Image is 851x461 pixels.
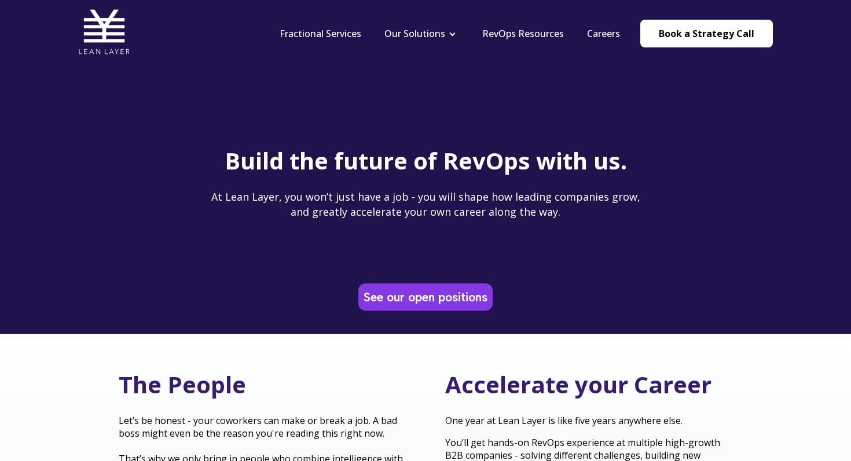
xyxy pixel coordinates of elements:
[482,27,564,40] a: RevOps Resources
[587,27,620,40] a: Careers
[268,27,632,40] div: Navigation Menu
[119,368,246,400] span: The People
[361,286,490,308] a: See our open positions
[225,145,627,176] span: Build the future of RevOps with us.
[445,368,711,400] span: Accelerate your Career
[280,27,361,40] a: Fractional Services
[119,414,397,440] span: Let’s be honest - your coworkers can make or break a job. A bad boss might even be the reason you...
[640,20,773,47] a: Book a Strategy Call
[211,190,640,218] span: At Lean Layer, you won’t just have a job - you will shape how leading companies grow, and greatly...
[78,6,130,58] img: Lean Layer Logo
[384,27,445,40] a: Our Solutions
[445,414,732,427] p: One year at Lean Layer is like five years anywhere else.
